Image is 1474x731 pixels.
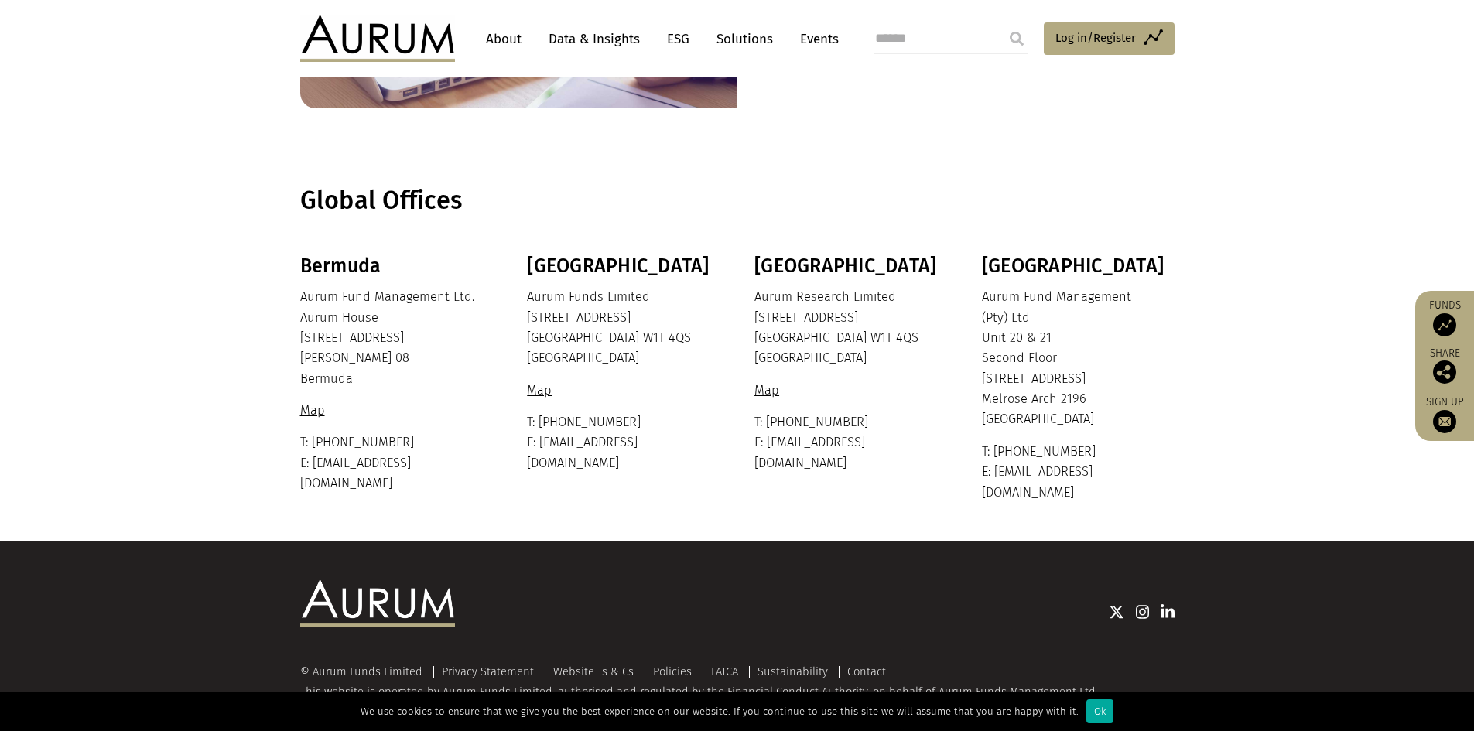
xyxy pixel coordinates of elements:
[711,664,738,678] a: FATCA
[527,383,556,398] a: Map
[1001,23,1032,54] input: Submit
[300,403,329,418] a: Map
[847,664,886,678] a: Contact
[300,186,1171,216] h1: Global Offices
[1161,604,1175,620] img: Linkedin icon
[754,383,783,398] a: Map
[754,254,943,278] h3: [GEOGRAPHIC_DATA]
[553,664,634,678] a: Website Ts & Cs
[1086,699,1113,723] div: Ok
[792,25,839,53] a: Events
[300,254,489,278] h3: Bermuda
[754,412,943,473] p: T: [PHONE_NUMBER] E: [EMAIL_ADDRESS][DOMAIN_NAME]
[982,442,1171,503] p: T: [PHONE_NUMBER] E: [EMAIL_ADDRESS][DOMAIN_NAME]
[1433,410,1456,433] img: Sign up to our newsletter
[300,666,430,678] div: © Aurum Funds Limited
[300,432,489,494] p: T: [PHONE_NUMBER] E: [EMAIL_ADDRESS][DOMAIN_NAME]
[442,664,534,678] a: Privacy Statement
[1044,22,1175,55] a: Log in/Register
[1423,395,1466,433] a: Sign up
[653,664,692,678] a: Policies
[1423,299,1466,336] a: Funds
[982,287,1171,430] p: Aurum Fund Management (Pty) Ltd Unit 20 & 21 Second Floor [STREET_ADDRESS] Melrose Arch 2196 [GEO...
[527,412,716,473] p: T: [PHONE_NUMBER] E: [EMAIL_ADDRESS][DOMAIN_NAME]
[758,664,828,678] a: Sustainability
[527,254,716,278] h3: [GEOGRAPHIC_DATA]
[300,665,1175,712] div: This website is operated by Aurum Funds Limited, authorised and regulated by the Financial Conduc...
[300,15,455,62] img: Aurum
[1109,604,1124,620] img: Twitter icon
[1136,604,1150,620] img: Instagram icon
[541,25,648,53] a: Data & Insights
[709,25,781,53] a: Solutions
[1433,360,1456,384] img: Share this post
[527,287,716,369] p: Aurum Funds Limited [STREET_ADDRESS] [GEOGRAPHIC_DATA] W1T 4QS [GEOGRAPHIC_DATA]
[300,580,455,627] img: Aurum Logo
[982,254,1171,278] h3: [GEOGRAPHIC_DATA]
[478,25,529,53] a: About
[754,287,943,369] p: Aurum Research Limited [STREET_ADDRESS] [GEOGRAPHIC_DATA] W1T 4QS [GEOGRAPHIC_DATA]
[1055,29,1136,47] span: Log in/Register
[659,25,697,53] a: ESG
[1423,348,1466,384] div: Share
[300,287,489,389] p: Aurum Fund Management Ltd. Aurum House [STREET_ADDRESS] [PERSON_NAME] 08 Bermuda
[1433,313,1456,336] img: Access Funds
